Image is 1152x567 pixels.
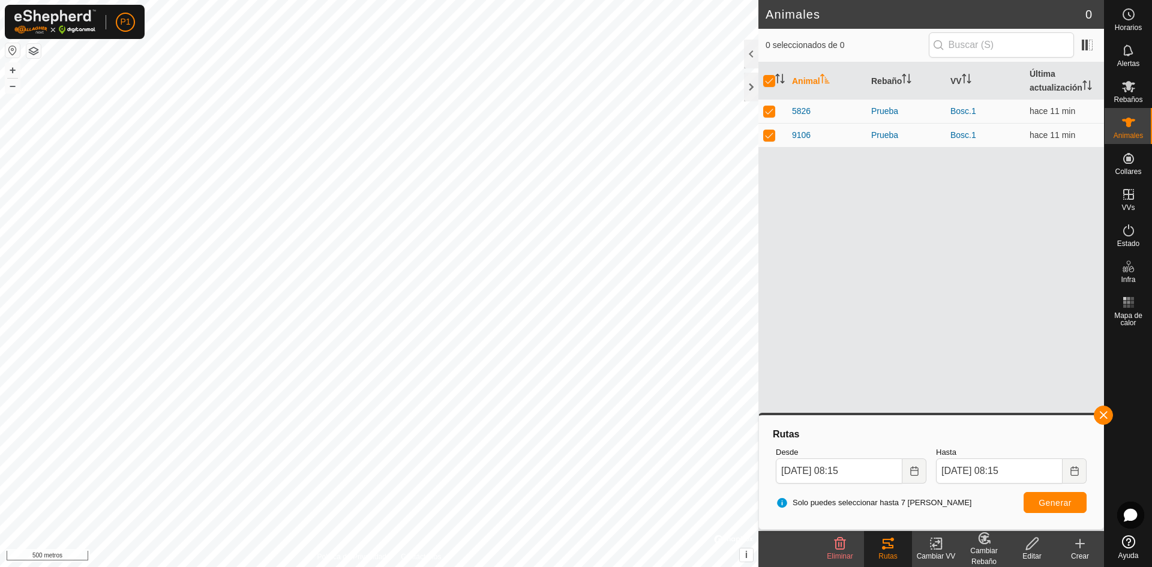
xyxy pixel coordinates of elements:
a: Ayuda [1105,530,1152,564]
font: Alertas [1117,59,1139,68]
font: Política de Privacidad [317,553,386,561]
a: Bosc.1 [950,130,976,140]
p-sorticon: Activar para ordenar [902,76,911,85]
font: Estado [1117,239,1139,248]
font: Eliminar [827,552,853,560]
a: Política de Privacidad [317,551,386,562]
a: Contáctanos [401,551,441,562]
font: Solo puedes seleccionar hasta 7 [PERSON_NAME] [793,498,971,507]
font: Cambiar Rebaño [970,547,997,566]
button: Elija fecha [902,458,926,484]
button: Generar [1024,492,1087,513]
font: 9106 [792,130,811,140]
font: Hasta [936,448,956,457]
font: Rutas [878,552,897,560]
font: – [10,79,16,92]
font: Mapa de calor [1114,311,1142,327]
button: i [740,548,753,562]
font: Generar [1039,498,1072,508]
font: Collares [1115,167,1141,176]
span: 12 de agosto de 2025, 8:03 [1030,106,1075,116]
a: Bosc.1 [950,106,976,116]
font: Crear [1071,552,1089,560]
font: Infra [1121,275,1135,284]
font: Prueba [871,106,898,116]
p-sorticon: Activar para ordenar [820,76,830,85]
font: 0 seleccionados de 0 [766,40,845,50]
font: i [745,550,748,560]
font: 5826 [792,106,811,116]
font: Animal [792,76,820,86]
button: + [5,63,20,77]
font: Cambiar VV [917,552,956,560]
font: Última actualización [1030,69,1082,92]
font: Editar [1022,552,1041,560]
p-sorticon: Activar para ordenar [962,76,971,85]
p-sorticon: Activar para ordenar [775,76,785,85]
p-sorticon: Activar para ordenar [1082,82,1092,92]
font: hace 11 min [1030,106,1075,116]
font: Animales [766,8,820,21]
font: Horarios [1115,23,1142,32]
img: Logotipo de Gallagher [14,10,96,34]
font: VV [950,76,962,86]
font: + [10,64,16,76]
button: Capas del Mapa [26,44,41,58]
font: VVs [1121,203,1135,212]
font: Animales [1114,131,1143,140]
button: Restablecer mapa [5,43,20,58]
span: 12 de agosto de 2025, 8:03 [1030,130,1075,140]
button: – [5,79,20,93]
font: Contáctanos [401,553,441,561]
input: Buscar (S) [929,32,1074,58]
font: Rebaño [871,76,902,86]
button: Elija fecha [1063,458,1087,484]
font: Desde [776,448,799,457]
font: Rutas [773,429,799,439]
font: Rebaños [1114,95,1142,104]
font: hace 11 min [1030,130,1075,140]
font: 0 [1085,8,1092,21]
font: P1 [120,17,130,26]
font: Prueba [871,130,898,140]
font: Ayuda [1118,551,1139,560]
